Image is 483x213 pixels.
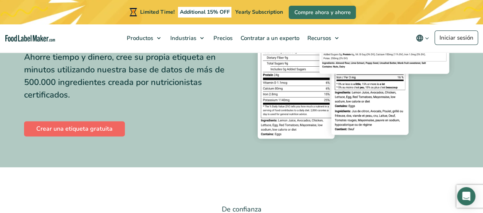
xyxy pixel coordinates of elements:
a: Iniciar sesión [435,30,478,45]
a: Productos [123,24,165,52]
span: Precios [211,34,233,42]
span: Industrias [168,34,197,42]
span: Limited Time! [140,8,174,16]
span: Productos [124,34,154,42]
span: Recursos [305,34,332,42]
a: Industrias [166,24,208,52]
a: Compre ahora y ahorre [289,6,356,19]
a: Crear una etiqueta gratuita [24,121,125,136]
a: Precios [210,24,235,52]
div: Open Intercom Messenger [457,187,475,205]
div: Ahorre tiempo y dinero, cree su propia etiqueta en minutos utilizando nuestra base de datos de má... [24,51,236,101]
span: Contratar a un experto [238,34,300,42]
span: Yearly Subscription [235,8,283,16]
span: Additional 15% OFF [178,7,232,18]
a: Contratar a un experto [237,24,302,52]
a: Recursos [304,24,342,52]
